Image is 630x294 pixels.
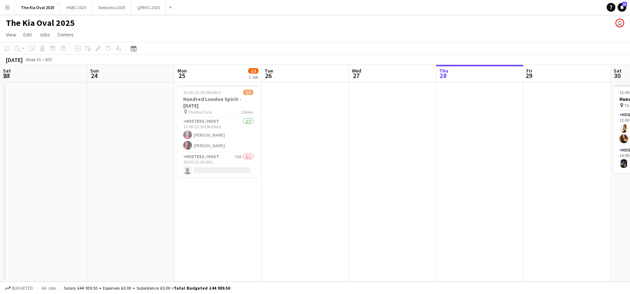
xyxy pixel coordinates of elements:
span: Wed [352,67,361,74]
div: 1 Job [249,74,258,80]
span: Week 35 [24,57,42,62]
div: BST [45,57,53,62]
span: 2 Roles [241,109,253,115]
a: View [3,30,19,39]
span: View [6,31,16,38]
span: 2/3 [243,90,253,95]
app-job-card: 13:00-22:30 (9h30m)2/3Hundred London Spirit - [DATE] The Kia Oval2 RolesHostess / Host2/213:00-22... [177,85,259,177]
a: Edit [20,30,35,39]
span: 23 [2,71,11,80]
span: Mon [177,67,187,74]
span: Budgeted [12,286,33,291]
a: Comms [54,30,77,39]
span: Sat [614,67,622,74]
button: QPR FC 2025 [131,0,166,15]
span: 30 [612,71,622,80]
button: HSBC 2025 [61,0,92,15]
span: Sat [3,67,11,74]
span: 27 [351,71,361,80]
span: Jobs [39,31,50,38]
button: Budgeted [4,284,34,292]
div: [DATE] [6,56,23,63]
span: Tue [265,67,273,74]
a: Jobs [36,30,53,39]
a: 21 [618,3,626,12]
span: 2/3 [248,68,258,74]
button: The Kia Oval 2025 [15,0,61,15]
button: Stellantis 2025 [92,0,131,15]
span: Edit [23,31,32,38]
span: Total Budgeted £44 939.50 [174,285,230,291]
div: Salary £44 939.50 + Expenses £0.00 + Subsistence £0.00 = [64,285,230,291]
span: 28 [438,71,448,80]
span: 21 [622,2,627,7]
span: 26 [264,71,273,80]
span: All jobs [40,285,58,291]
h3: Hundred London Spirit - [DATE] [177,96,259,109]
span: Comms [57,31,74,38]
app-user-avatar: Sam Johannesson [615,19,624,27]
span: Sun [90,67,99,74]
span: The Kia Oval [188,109,212,115]
span: Thu [439,67,448,74]
app-card-role: Hostess / Host2/213:00-22:30 (9h30m)[PERSON_NAME][PERSON_NAME] [177,117,259,153]
span: 13:00-22:30 (9h30m) [183,90,221,95]
span: 24 [89,71,99,80]
app-card-role: Hostess / Host10A0/116:30-22:30 (6h) [177,153,259,177]
span: Fri [526,67,532,74]
h1: The Kia Oval 2025 [6,17,75,28]
span: 29 [525,71,532,80]
span: 25 [176,71,187,80]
